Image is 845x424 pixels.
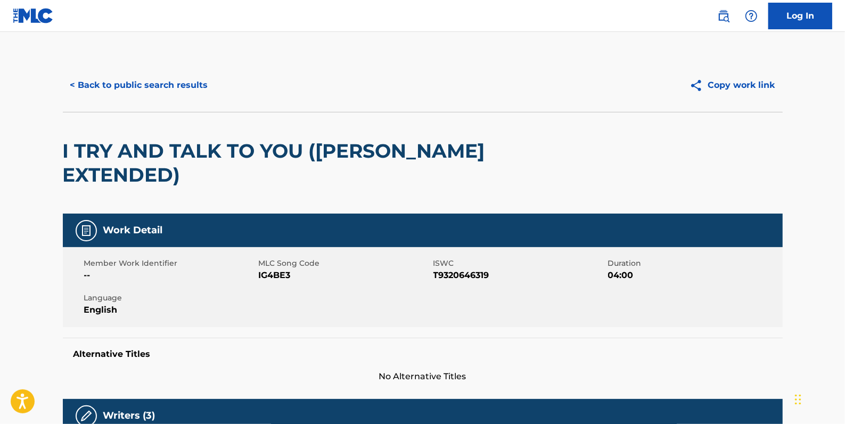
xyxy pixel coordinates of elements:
img: help [745,10,758,22]
img: Work Detail [80,224,93,237]
iframe: Chat Widget [792,373,845,424]
img: MLC Logo [13,8,54,23]
h5: Writers (3) [103,410,155,422]
span: No Alternative Titles [63,370,783,383]
span: English [84,304,256,316]
div: Help [741,5,762,27]
span: T9320646319 [433,269,605,282]
div: Drag [795,384,801,415]
span: 04:00 [608,269,780,282]
a: Log In [768,3,832,29]
img: Copy work link [690,79,708,92]
span: Language [84,292,256,304]
button: < Back to public search results [63,72,216,99]
span: -- [84,269,256,282]
h5: Alternative Titles [73,349,772,360]
span: MLC Song Code [259,258,431,269]
button: Copy work link [682,72,783,99]
h5: Work Detail [103,224,163,237]
span: ISWC [433,258,605,269]
span: IG4BE3 [259,269,431,282]
span: Duration [608,258,780,269]
h2: I TRY AND TALK TO YOU ([PERSON_NAME] EXTENDED) [63,139,495,187]
a: Public Search [713,5,734,27]
img: search [717,10,730,22]
span: Member Work Identifier [84,258,256,269]
img: Writers [80,410,93,422]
